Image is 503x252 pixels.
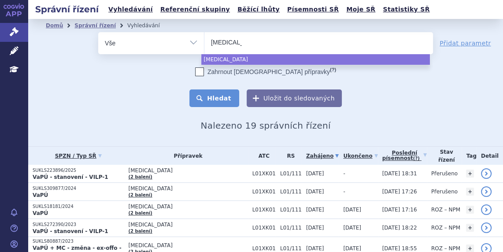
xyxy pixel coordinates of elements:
span: [DATE] [343,207,361,213]
span: [DATE] 18:31 [382,170,417,177]
span: - [343,189,345,195]
strong: VaPÚ - stanovení - VILP-1 [33,174,108,180]
span: L01XK01 [252,245,276,252]
a: + [466,206,474,214]
a: Běžící lhůty [235,4,282,15]
button: Hledat [189,89,239,107]
abbr: (?) [413,156,420,161]
th: RS [276,147,302,165]
span: - [343,170,345,177]
span: [DATE] 17:26 [382,189,417,195]
th: Přípravek [124,147,248,165]
span: [DATE] [306,225,324,231]
a: + [466,188,474,196]
p: SUKLS223896/2025 [33,167,124,174]
a: detail [481,168,492,179]
span: [DATE] [306,189,324,195]
a: SPZN / Typ SŘ [33,150,124,162]
span: L01/111 [280,225,302,231]
a: (2 balení) [128,174,152,179]
span: L01/111 [280,170,302,177]
p: SUKLS80887/2023 [33,238,124,245]
span: L01XK01 [252,225,276,231]
span: [DATE] 17:16 [382,207,417,213]
span: [DATE] 18:22 [382,225,417,231]
a: Přidat parametr [440,39,491,48]
a: (2 balení) [128,193,152,197]
a: (2 balení) [128,211,152,215]
span: Nalezeno 19 správních řízení [200,120,330,131]
a: + [466,224,474,232]
span: [MEDICAL_DATA] [128,204,248,210]
th: Detail [477,147,503,165]
strong: VaPÚ [33,192,48,198]
span: L01/111 [280,189,302,195]
p: SUKLS272390/2023 [33,222,124,228]
span: [MEDICAL_DATA] [128,222,248,228]
span: ROZ – NPM [431,245,460,252]
a: Poslednípísemnost(?) [382,147,427,165]
a: Moje SŘ [344,4,378,15]
button: Uložit do sledovaných [247,89,342,107]
a: Vyhledávání [106,4,155,15]
span: [MEDICAL_DATA] [128,167,248,174]
th: Stav řízení [427,147,462,165]
p: SUKLS309877/2024 [33,185,124,192]
h2: Správní řízení [28,3,106,15]
abbr: (?) [330,67,336,73]
li: Vyhledávání [127,19,171,32]
a: Domů [46,22,63,29]
span: ROZ – NPM [431,225,460,231]
a: (2 balení) [128,229,152,233]
span: L01XK01 [252,189,276,195]
span: Přerušeno [431,170,458,177]
a: Statistiky SŘ [380,4,432,15]
span: Přerušeno [431,189,458,195]
th: Tag [462,147,476,165]
span: [DATE] [343,245,361,252]
span: ROZ – NPM [431,207,460,213]
strong: VaPÚ [33,210,48,216]
span: L01/111 [280,245,302,252]
span: [DATE] 18:55 [382,245,417,252]
span: [DATE] [306,245,324,252]
span: [DATE] [306,170,324,177]
span: L01XK01 [252,170,276,177]
span: [MEDICAL_DATA] [128,185,248,192]
a: + [466,170,474,178]
a: detail [481,186,492,197]
a: Ukončeno [343,150,377,162]
a: Referenční skupiny [158,4,233,15]
a: detail [481,222,492,233]
th: ATC [248,147,276,165]
span: L01XK01 [252,207,276,213]
a: Zahájeno [306,150,339,162]
a: detail [481,204,492,215]
span: L01/111 [280,207,302,213]
label: Zahrnout [DEMOGRAPHIC_DATA] přípravky [195,67,336,76]
span: [MEDICAL_DATA] [128,242,248,248]
a: Písemnosti SŘ [285,4,341,15]
a: Správní řízení [74,22,116,29]
li: [MEDICAL_DATA] [201,54,430,65]
span: [DATE] [343,225,361,231]
p: SUKLS18181/2024 [33,204,124,210]
span: [DATE] [306,207,324,213]
strong: VaPÚ - stanovení - VILP-1 [33,228,108,234]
